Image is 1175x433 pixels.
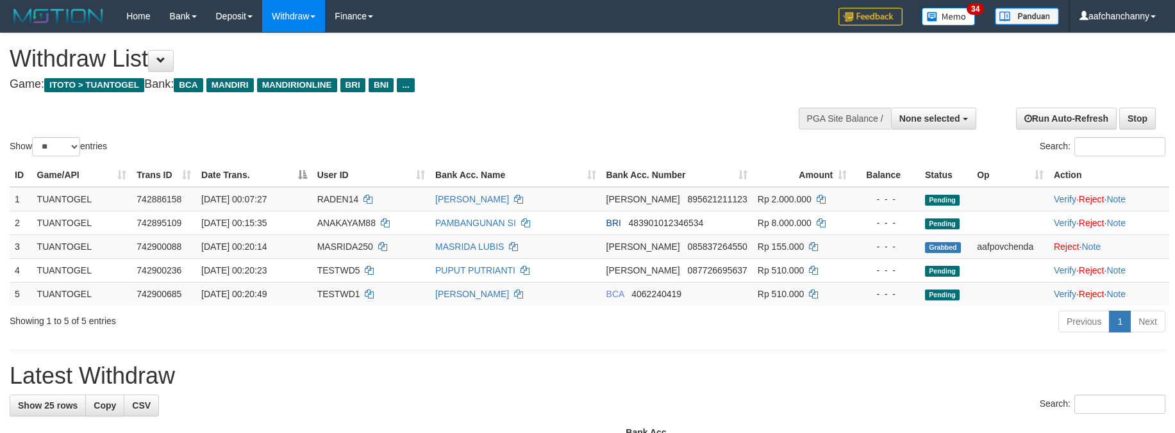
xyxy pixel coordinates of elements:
[312,163,430,187] th: User ID: activate to sort column ascending
[925,195,960,206] span: Pending
[32,234,132,258] td: TUANTOGEL
[137,241,181,252] span: 742900088
[201,241,267,252] span: [DATE] 00:20:14
[317,218,376,228] span: ANAKAYAM88
[1074,395,1165,414] input: Search:
[1081,241,1101,252] a: Note
[10,309,480,327] div: Showing 1 to 5 of 5 entries
[925,290,960,300] span: Pending
[10,6,107,26] img: MOTION_logo.png
[10,211,32,234] td: 2
[1049,163,1169,187] th: Action
[1106,265,1126,275] a: Note
[857,240,915,253] div: - - -
[857,193,915,206] div: - - -
[44,78,144,92] span: ITOTO > TUANTOGEL
[85,395,124,416] a: Copy
[891,108,976,129] button: None selected
[799,108,891,129] div: PGA Site Balance /
[1016,108,1117,129] a: Run Auto-Refresh
[10,234,32,258] td: 3
[10,163,32,187] th: ID
[922,8,976,26] img: Button%20Memo.svg
[317,241,373,252] span: MASRIDA250
[972,234,1049,258] td: aafpovchenda
[10,187,32,211] td: 1
[174,78,203,92] span: BCA
[132,400,151,411] span: CSV
[18,400,78,411] span: Show 25 rows
[201,289,267,299] span: [DATE] 00:20:49
[1049,234,1169,258] td: ·
[201,218,267,228] span: [DATE] 00:15:35
[758,241,804,252] span: Rp 155.000
[10,258,32,282] td: 4
[601,163,753,187] th: Bank Acc. Number: activate to sort column ascending
[1106,194,1126,204] a: Note
[606,241,680,252] span: [PERSON_NAME]
[1106,289,1126,299] a: Note
[920,163,972,187] th: Status
[1054,194,1076,204] a: Verify
[94,400,116,411] span: Copy
[925,242,961,253] span: Grabbed
[435,194,509,204] a: [PERSON_NAME]
[137,265,181,275] span: 742900236
[32,211,132,234] td: TUANTOGEL
[995,8,1059,25] img: panduan.png
[1130,311,1165,332] a: Next
[1074,137,1165,156] input: Search:
[10,78,771,91] h4: Game: Bank:
[1106,218,1126,228] a: Note
[758,194,812,204] span: Rp 2.000.000
[124,395,159,416] a: CSV
[1049,258,1169,282] td: · ·
[1058,311,1110,332] a: Previous
[925,218,960,229] span: Pending
[1079,218,1104,228] a: Reject
[32,282,132,306] td: TUANTOGEL
[196,163,312,187] th: Date Trans.: activate to sort column descending
[340,78,365,92] span: BRI
[758,218,812,228] span: Rp 8.000.000
[201,265,267,275] span: [DATE] 00:20:23
[10,46,771,72] h1: Withdraw List
[758,289,804,299] span: Rp 510.000
[631,289,681,299] span: Copy 4062240419 to clipboard
[137,194,181,204] span: 742886158
[32,137,80,156] select: Showentries
[606,194,680,204] span: [PERSON_NAME]
[32,187,132,211] td: TUANTOGEL
[435,218,516,228] a: PAMBANGUNAN SI
[201,194,267,204] span: [DATE] 00:07:27
[32,258,132,282] td: TUANTOGEL
[10,363,1165,389] h1: Latest Withdraw
[606,265,680,275] span: [PERSON_NAME]
[137,218,181,228] span: 742895109
[1079,194,1104,204] a: Reject
[430,163,601,187] th: Bank Acc. Name: activate to sort column ascending
[32,163,132,187] th: Game/API: activate to sort column ascending
[435,265,515,275] a: PUPUT PUTRIANTI
[206,78,254,92] span: MANDIRI
[857,264,915,277] div: - - -
[1109,311,1131,332] a: 1
[10,395,86,416] a: Show 25 rows
[606,289,624,299] span: BCA
[852,163,920,187] th: Balance
[137,289,181,299] span: 742900685
[435,289,509,299] a: [PERSON_NAME]
[1049,187,1169,211] td: · ·
[1054,218,1076,228] a: Verify
[1054,265,1076,275] a: Verify
[967,3,984,15] span: 34
[1119,108,1156,129] a: Stop
[925,266,960,277] span: Pending
[857,288,915,300] div: - - -
[1079,289,1104,299] a: Reject
[317,289,360,299] span: TESTWD1
[606,218,621,228] span: BRI
[1040,137,1165,156] label: Search:
[10,137,107,156] label: Show entries
[838,8,903,26] img: Feedback.jpg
